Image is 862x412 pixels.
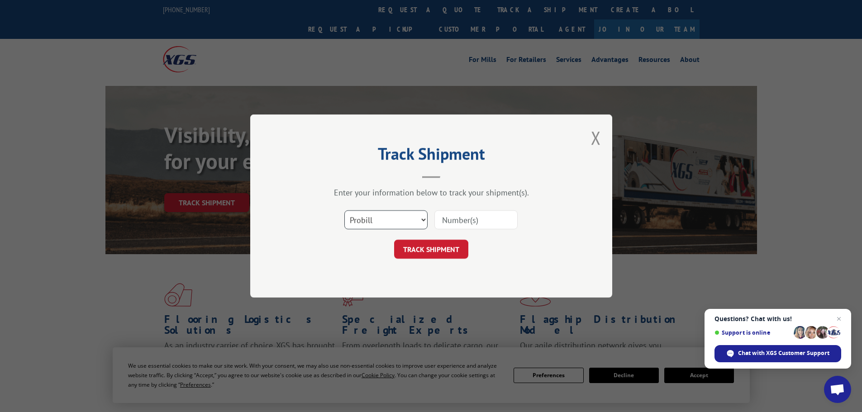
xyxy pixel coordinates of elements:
[738,349,829,357] span: Chat with XGS Customer Support
[714,329,791,336] span: Support is online
[295,187,567,198] div: Enter your information below to track your shipment(s).
[714,345,841,362] div: Chat with XGS Customer Support
[591,126,601,150] button: Close modal
[295,147,567,165] h2: Track Shipment
[434,210,518,229] input: Number(s)
[714,315,841,322] span: Questions? Chat with us!
[824,376,851,403] div: Open chat
[394,240,468,259] button: TRACK SHIPMENT
[833,313,844,324] span: Close chat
